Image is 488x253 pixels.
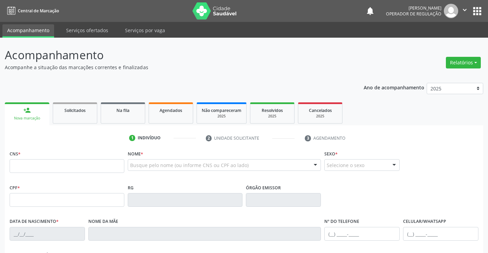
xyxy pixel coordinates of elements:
label: CNS [10,149,21,159]
button: Relatórios [446,57,481,68]
input: __/__/____ [10,227,85,241]
p: Acompanhamento [5,47,340,64]
div: Nova marcação [10,116,45,121]
i:  [461,6,468,14]
span: Cancelados [309,107,332,113]
label: Órgão emissor [246,182,281,193]
label: CPF [10,182,20,193]
span: Resolvidos [262,107,283,113]
label: Nome [128,149,143,159]
label: Celular/WhatsApp [403,216,446,227]
input: (__) _____-_____ [324,227,400,241]
label: Nome da mãe [88,216,118,227]
div: Indivíduo [138,135,161,141]
a: Central de Marcação [5,5,59,16]
div: person_add [23,106,31,114]
label: Nº do Telefone [324,216,359,227]
a: Serviços por vaga [120,24,170,36]
span: Selecione o sexo [327,162,364,169]
span: Não compareceram [202,107,241,113]
a: Acompanhamento [2,24,54,38]
button: apps [471,5,483,17]
div: 2025 [303,114,337,119]
div: 2025 [255,114,289,119]
a: Serviços ofertados [61,24,113,36]
label: RG [128,182,134,193]
span: Central de Marcação [18,8,59,14]
span: Agendados [160,107,182,113]
div: 1 [129,135,135,141]
p: Ano de acompanhamento [364,83,424,91]
div: [PERSON_NAME] [386,5,441,11]
span: Operador de regulação [386,11,441,17]
p: Acompanhe a situação das marcações correntes e finalizadas [5,64,340,71]
span: Solicitados [64,107,86,113]
span: Na fila [116,107,129,113]
button:  [458,4,471,18]
button: notifications [365,6,375,16]
input: (__) _____-_____ [403,227,478,241]
img: img [444,4,458,18]
span: Busque pelo nome (ou informe CNS ou CPF ao lado) [130,162,249,169]
label: Data de nascimento [10,216,59,227]
label: Sexo [324,149,338,159]
div: 2025 [202,114,241,119]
